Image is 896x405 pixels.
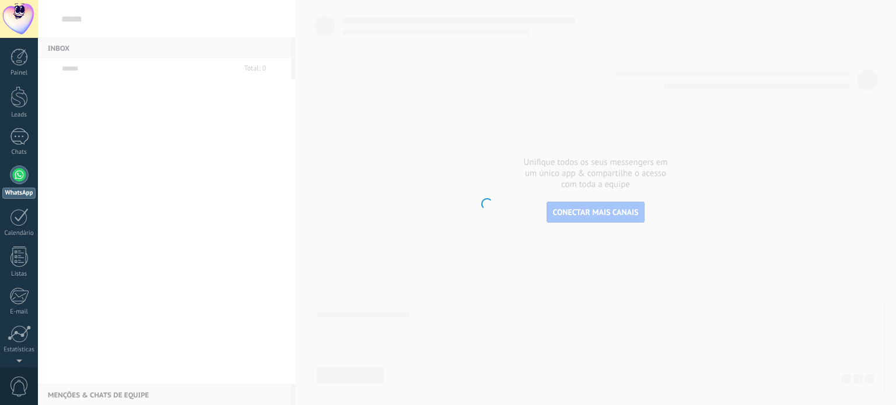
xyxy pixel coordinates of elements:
[2,270,36,278] div: Listas
[2,111,36,119] div: Leads
[2,308,36,316] div: E-mail
[2,149,36,156] div: Chats
[2,230,36,237] div: Calendário
[2,69,36,77] div: Painel
[2,346,36,354] div: Estatísticas
[2,188,36,199] div: WhatsApp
